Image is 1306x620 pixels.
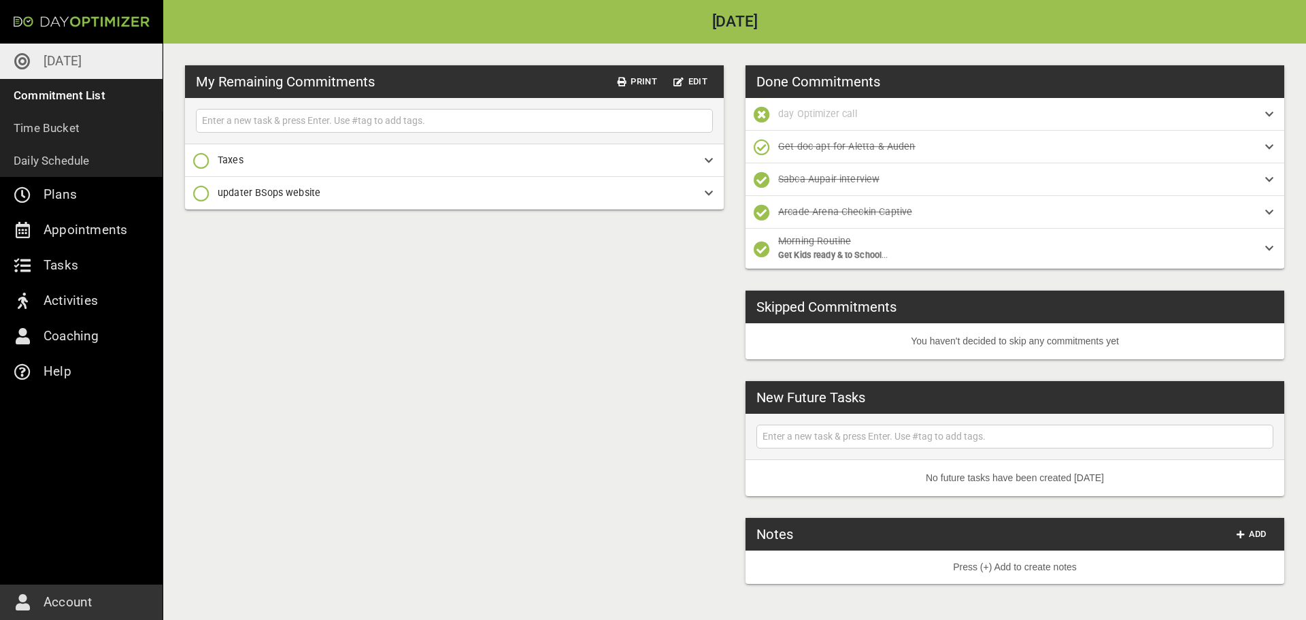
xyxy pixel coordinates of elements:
[756,560,1273,574] p: Press (+) Add to create notes
[778,141,916,152] span: Get doc apt for Aletta & Auden
[778,206,912,217] span: Arcade Arena Checkin Captive
[760,428,1270,445] input: Enter a new task & press Enter. Use #tag to add tags.
[746,131,1284,163] div: Get doc apt for Aletta & Auden
[44,50,82,72] p: [DATE]
[196,71,375,92] h3: My Remaining Commitments
[185,177,724,210] div: updater BSops website
[746,163,1284,196] div: Sabca Aupair interview
[746,229,1284,269] div: Morning RoutineGet Kids ready & to School...
[778,108,857,119] span: day Optimizer call
[778,250,882,260] span: Get Kids ready & to School
[746,460,1284,496] li: No future tasks have been created [DATE]
[44,290,98,312] p: Activities
[14,16,150,27] img: Day Optimizer
[44,184,77,206] p: Plans
[14,118,80,137] p: Time Bucket
[618,74,657,90] span: Print
[14,86,105,105] p: Commitment List
[44,325,99,347] p: Coaching
[668,71,713,93] button: Edit
[44,361,71,382] p: Help
[756,297,897,317] h3: Skipped Commitments
[612,71,663,93] button: Print
[218,187,320,198] span: updater BSops website
[14,151,90,170] p: Daily Schedule
[1235,527,1268,542] span: Add
[882,250,888,260] span: ...
[756,387,865,408] h3: New Future Tasks
[756,524,793,544] h3: Notes
[44,219,127,241] p: Appointments
[778,174,880,184] span: Sabca Aupair interview
[673,74,707,90] span: Edit
[185,144,724,177] div: Taxes
[1230,524,1273,545] button: Add
[746,323,1284,359] li: You haven't decided to skip any commitments yet
[44,591,92,613] p: Account
[778,235,851,246] span: Morning Routine
[218,154,244,165] span: Taxes
[163,14,1306,30] h2: [DATE]
[44,255,78,276] p: Tasks
[746,98,1284,131] div: day Optimizer call
[746,196,1284,229] div: Arcade Arena Checkin Captive
[199,112,709,129] input: Enter a new task & press Enter. Use #tag to add tags.
[756,71,880,92] h3: Done Commitments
